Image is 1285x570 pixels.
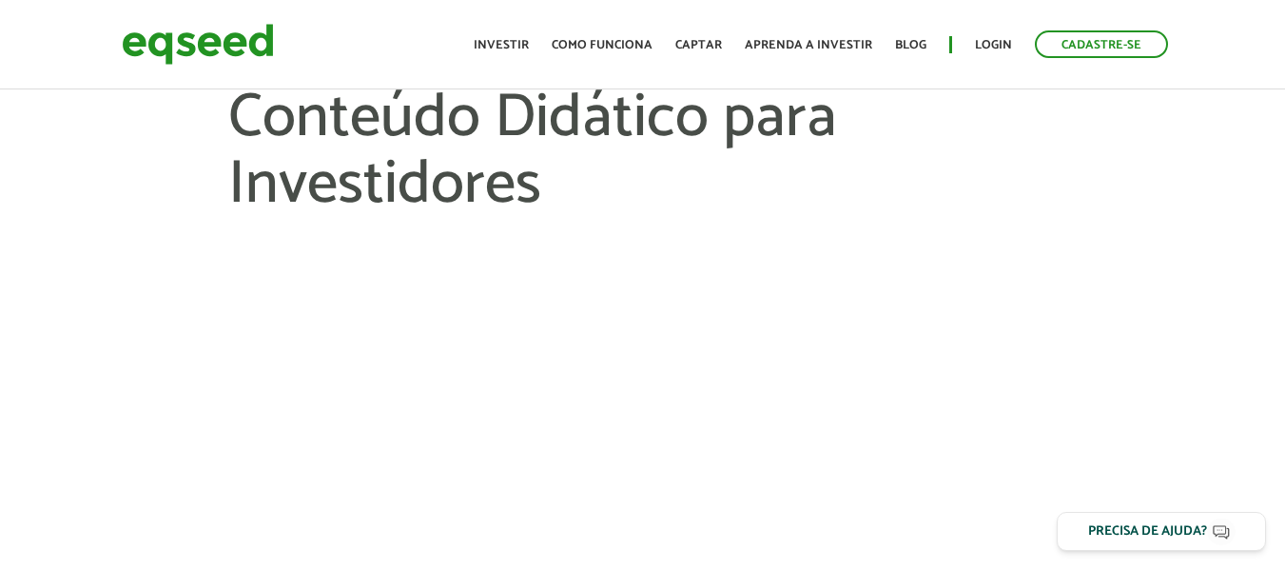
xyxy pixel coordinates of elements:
a: Login [975,39,1012,51]
a: Captar [675,39,722,51]
a: Aprenda a investir [745,39,872,51]
a: Blog [895,39,926,51]
a: Como funciona [552,39,652,51]
a: Investir [474,39,529,51]
h1: Conteúdo Didático para Investidores [228,86,1057,277]
a: Cadastre-se [1035,30,1168,58]
img: EqSeed [122,19,274,69]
